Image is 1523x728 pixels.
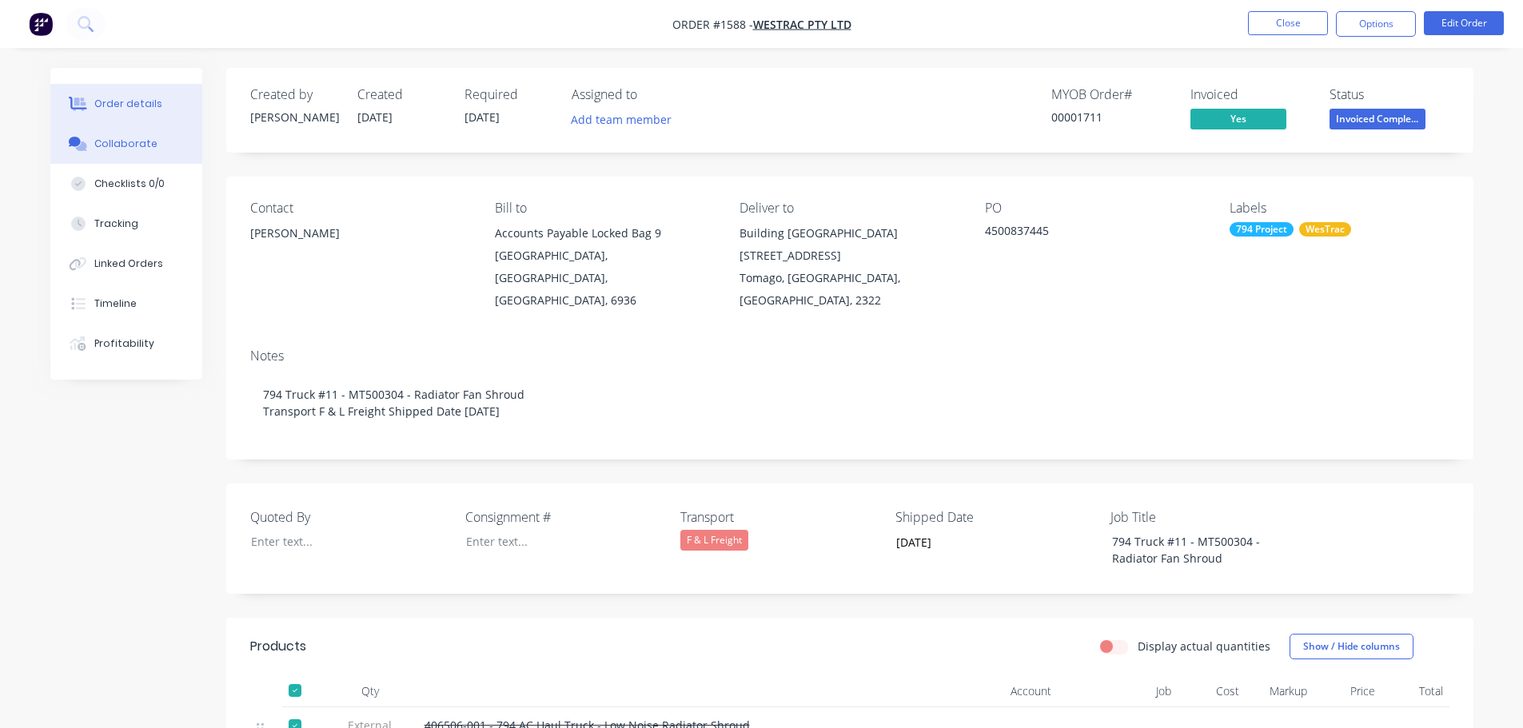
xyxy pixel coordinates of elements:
[94,177,165,191] div: Checklists 0/0
[250,222,469,245] div: [PERSON_NAME]
[250,348,1449,364] div: Notes
[898,675,1058,707] div: Account
[1381,675,1449,707] div: Total
[1424,11,1504,35] button: Edit Order
[1336,11,1416,37] button: Options
[1330,87,1449,102] div: Status
[562,109,680,130] button: Add team member
[680,530,748,551] div: F & L Freight
[1299,222,1351,237] div: WesTrac
[672,17,753,32] span: Order #1588 -
[465,507,665,527] label: Consignment #
[1248,11,1328,35] button: Close
[1190,87,1310,102] div: Invoiced
[29,12,53,36] img: Factory
[495,201,714,216] div: Bill to
[464,109,500,125] span: [DATE]
[1138,638,1270,654] label: Display actual quantities
[1314,675,1381,707] div: Price
[250,507,450,527] label: Quoted By
[495,245,714,312] div: [GEOGRAPHIC_DATA], [GEOGRAPHIC_DATA], [GEOGRAPHIC_DATA], 6936
[250,109,338,125] div: [PERSON_NAME]
[1051,87,1171,102] div: MYOB Order #
[250,201,469,216] div: Contact
[1290,634,1413,659] button: Show / Hide columns
[94,137,157,151] div: Collaborate
[1110,507,1310,527] label: Job Title
[322,675,418,707] div: Qty
[572,87,732,102] div: Assigned to
[50,164,202,204] button: Checklists 0/0
[740,267,959,312] div: Tomago, [GEOGRAPHIC_DATA], [GEOGRAPHIC_DATA], 2322
[495,222,714,312] div: Accounts Payable Locked Bag 9[GEOGRAPHIC_DATA], [GEOGRAPHIC_DATA], [GEOGRAPHIC_DATA], 6936
[94,296,137,311] div: Timeline
[50,124,202,164] button: Collaborate
[753,17,851,32] a: WesTrac Pty Ltd
[50,324,202,364] button: Profitability
[1230,201,1449,216] div: Labels
[895,507,1095,527] label: Shipped Date
[50,284,202,324] button: Timeline
[1099,530,1299,570] div: 794 Truck #11 - MT500304 - Radiator Fan Shroud
[1058,675,1178,707] div: Job
[1246,675,1314,707] div: Markup
[357,87,445,102] div: Created
[50,84,202,124] button: Order details
[1190,109,1286,129] span: Yes
[250,370,1449,436] div: 794 Truck #11 - MT500304 - Radiator Fan Shroud Transport F & L Freight Shipped Date [DATE]
[572,109,680,130] button: Add team member
[250,87,338,102] div: Created by
[495,222,714,245] div: Accounts Payable Locked Bag 9
[50,204,202,244] button: Tracking
[357,109,393,125] span: [DATE]
[1230,222,1294,237] div: 794 Project
[985,222,1185,245] div: 4500837445
[94,97,162,111] div: Order details
[985,201,1204,216] div: PO
[1051,109,1171,125] div: 00001711
[740,201,959,216] div: Deliver to
[50,244,202,284] button: Linked Orders
[250,637,306,656] div: Products
[740,222,959,267] div: Building [GEOGRAPHIC_DATA][STREET_ADDRESS]
[885,531,1084,555] input: Enter date
[94,257,163,271] div: Linked Orders
[740,222,959,312] div: Building [GEOGRAPHIC_DATA][STREET_ADDRESS]Tomago, [GEOGRAPHIC_DATA], [GEOGRAPHIC_DATA], 2322
[1178,675,1246,707] div: Cost
[680,507,880,527] label: Transport
[1330,109,1425,129] span: Invoiced Comple...
[464,87,552,102] div: Required
[94,217,138,231] div: Tracking
[94,336,154,351] div: Profitability
[250,222,469,273] div: [PERSON_NAME]
[1330,109,1425,133] button: Invoiced Comple...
